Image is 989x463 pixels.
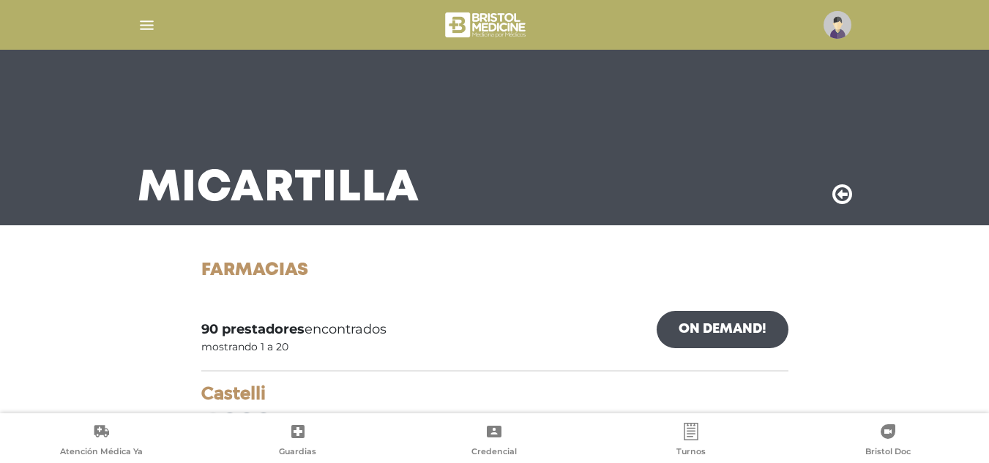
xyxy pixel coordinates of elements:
span: Guardias [279,446,316,459]
a: Guardias [200,423,397,460]
img: Cober_menu-lines-white.svg [138,16,156,34]
a: Atención Médica Ya [3,423,200,460]
img: bristol-medicine-blanco.png [443,7,530,42]
h4: Castelli [201,383,788,404]
img: profile-placeholder.svg [824,11,851,39]
b: 90 prestadores [201,321,305,337]
h1: Farmacias [201,260,788,282]
h3: Mi Cartilla [138,170,419,208]
span: Credencial [471,446,517,459]
a: Bristol Doc [789,423,986,460]
span: Turnos [676,446,706,459]
a: On Demand! [657,311,788,348]
span: encontrados [201,320,387,339]
span: Atención Médica Ya [60,446,143,459]
div: mostrando 1 a 20 [201,339,288,355]
span: Bristol Doc [865,446,911,459]
a: Credencial [396,423,593,460]
a: Turnos [593,423,790,460]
